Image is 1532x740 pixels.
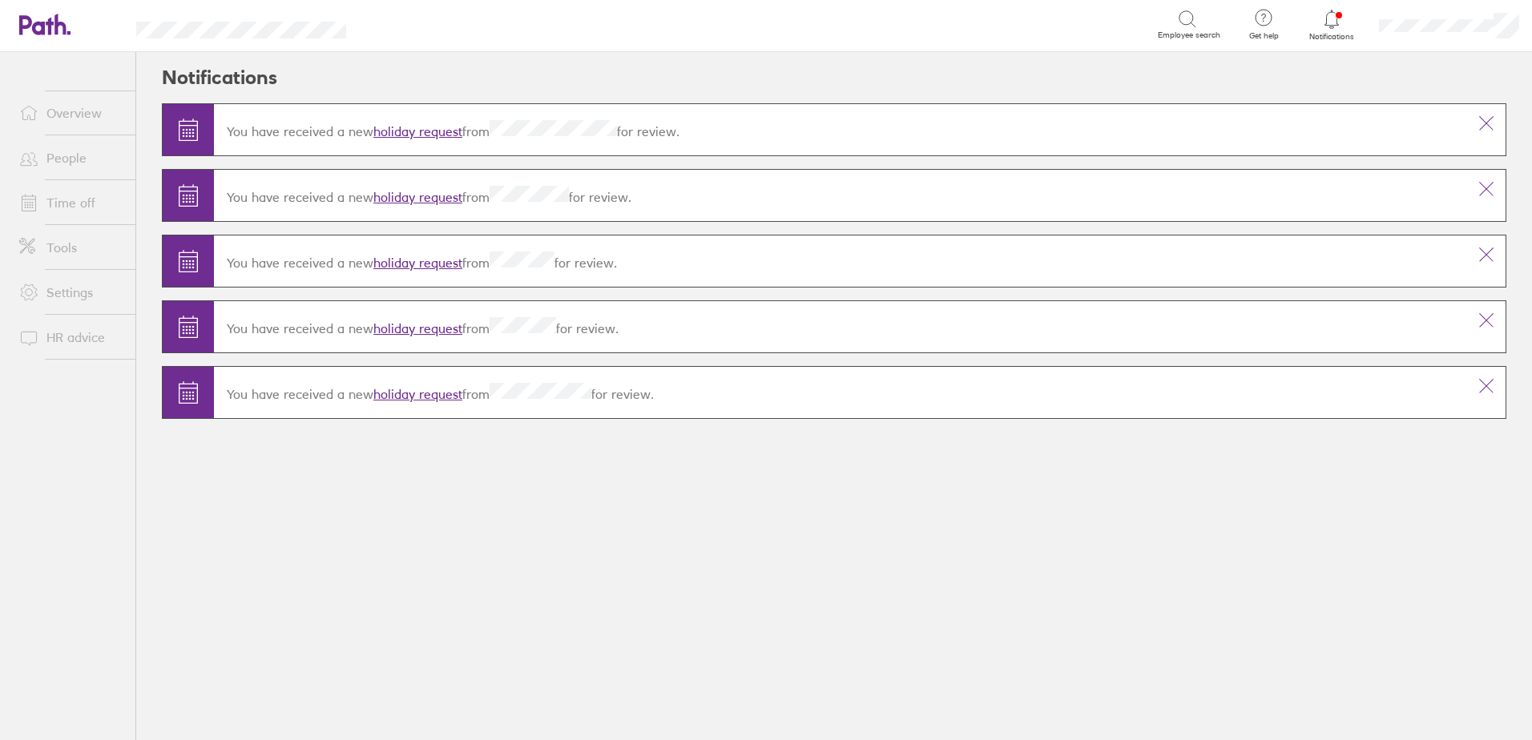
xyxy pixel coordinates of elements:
[227,251,1454,271] p: You have received a new from for review.
[227,317,1454,336] p: You have received a new from for review.
[6,97,135,129] a: Overview
[373,386,462,402] a: holiday request
[6,231,135,263] a: Tools
[373,123,462,139] a: holiday request
[1306,32,1358,42] span: Notifications
[1158,30,1220,40] span: Employee search
[1306,8,1358,42] a: Notifications
[373,320,462,336] a: holiday request
[227,120,1454,139] p: You have received a new from for review.
[227,186,1454,205] p: You have received a new from for review.
[1238,31,1290,41] span: Get help
[6,142,135,174] a: People
[373,255,462,271] a: holiday request
[227,383,1454,402] p: You have received a new from for review.
[162,52,277,103] h2: Notifications
[6,187,135,219] a: Time off
[6,321,135,353] a: HR advice
[389,17,430,31] div: Search
[373,189,462,205] a: holiday request
[6,276,135,308] a: Settings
